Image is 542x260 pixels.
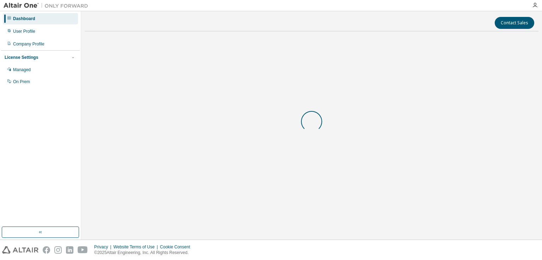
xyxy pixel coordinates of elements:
div: Website Terms of Use [113,244,160,250]
img: Altair One [4,2,92,9]
div: Privacy [94,244,113,250]
button: Contact Sales [495,17,534,29]
div: User Profile [13,29,35,34]
div: License Settings [5,55,38,60]
img: altair_logo.svg [2,246,38,254]
img: linkedin.svg [66,246,73,254]
p: © 2025 Altair Engineering, Inc. All Rights Reserved. [94,250,194,256]
div: On Prem [13,79,30,85]
img: instagram.svg [54,246,62,254]
div: Cookie Consent [160,244,194,250]
img: youtube.svg [78,246,88,254]
div: Dashboard [13,16,35,21]
img: facebook.svg [43,246,50,254]
div: Managed [13,67,31,73]
div: Company Profile [13,41,44,47]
